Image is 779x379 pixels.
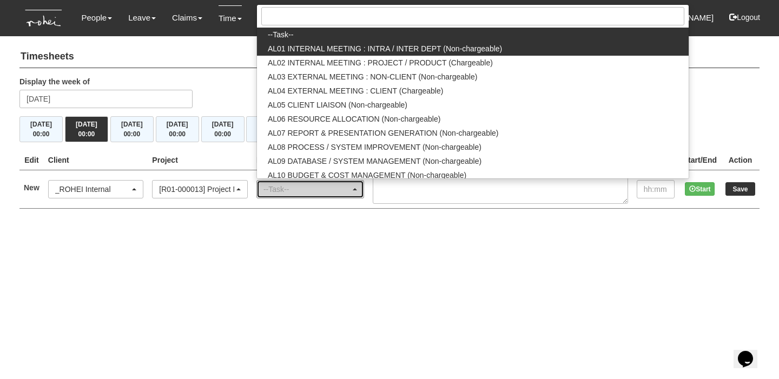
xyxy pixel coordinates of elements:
[268,170,466,181] span: AL10 BUDGET & COST MANAGEMENT (Non-chargeable)
[268,29,293,40] span: --Task--
[268,71,477,82] span: AL03 EXTERNAL MEETING : NON-CLIENT (Non-chargeable)
[201,116,245,142] button: [DATE]00:00
[19,116,760,142] div: Timesheet Week Summary
[19,116,63,142] button: [DATE]00:00
[33,130,50,138] span: 00:00
[246,116,289,142] button: [DATE]00:00
[19,76,90,87] label: Display the week of
[172,5,202,30] a: Claims
[110,116,154,142] button: [DATE]00:00
[268,43,502,54] span: AL01 INTERNAL MEETING : INTRA / INTER DEPT (Non-chargeable)
[24,182,39,193] label: New
[252,150,368,170] th: Project Task
[734,336,768,368] iframe: chat widget
[219,5,242,31] a: Time
[156,116,199,142] button: [DATE]00:00
[268,114,441,124] span: AL06 RESOURCE ALLOCATION (Non-chargeable)
[637,180,675,198] input: hh:mm
[152,180,248,198] button: [R01-000013] Project Management
[268,156,481,167] span: AL09 DATABASE / SYSTEM MANAGEMENT (Non-chargeable)
[268,142,481,152] span: AL08 PROCESS / SYSTEM IMPROVEMENT (Non-chargeable)
[55,184,130,195] div: _ROHEI Internal
[148,150,252,170] th: Project
[44,150,148,170] th: Client
[256,180,364,198] button: --Task--
[48,180,144,198] button: _ROHEI Internal
[81,5,112,30] a: People
[685,182,715,196] button: Start
[159,184,234,195] div: [R01-000013] Project Management
[268,99,407,110] span: AL05 CLIENT LIAISON (Non-chargeable)
[268,128,499,138] span: AL07 REPORT & PRESENTATION GENERATION (Non-chargeable)
[263,184,351,195] div: --Task--
[19,46,760,68] h4: Timesheets
[722,4,768,30] button: Logout
[169,130,186,138] span: 00:00
[128,5,156,30] a: Leave
[268,57,493,68] span: AL02 INTERNAL MEETING : PROJECT / PRODUCT (Chargeable)
[679,150,721,170] th: Start/End
[261,7,684,25] input: Search
[78,130,95,138] span: 00:00
[19,150,44,170] th: Edit
[65,116,108,142] button: [DATE]00:00
[725,182,755,196] input: Save
[721,150,760,170] th: Action
[268,85,443,96] span: AL04 EXTERNAL MEETING : CLIENT (Chargeable)
[214,130,231,138] span: 00:00
[123,130,140,138] span: 00:00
